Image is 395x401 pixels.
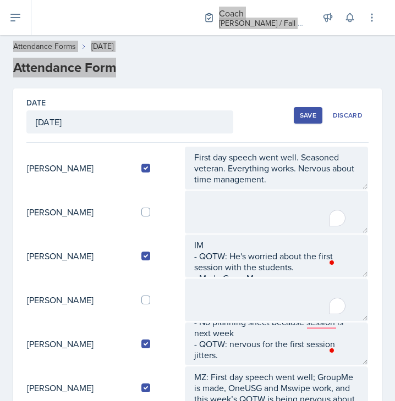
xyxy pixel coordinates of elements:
div: Save [300,111,316,120]
td: [PERSON_NAME] [26,234,133,278]
textarea: To enrich screen reader interactions, please activate Accessibility in Grammarly extension settings [185,279,368,321]
td: [PERSON_NAME] [26,322,133,366]
td: [PERSON_NAME] [26,146,133,190]
div: [PERSON_NAME] / Fall 2025 [219,18,307,29]
h2: Attendance Form [13,58,382,77]
button: Save [294,107,322,124]
td: [PERSON_NAME] [26,278,133,322]
div: Coach [219,7,307,20]
textarea: To enrich screen reader interactions, please activate Accessibility in Grammarly extension settings [185,322,368,365]
textarea: To enrich screen reader interactions, please activate Accessibility in Grammarly extension settings [185,191,368,233]
td: [PERSON_NAME] [26,190,133,234]
textarea: To enrich screen reader interactions, please activate Accessibility in Grammarly extension settings [185,235,368,277]
button: Discard [327,107,369,124]
label: Date [26,97,46,108]
div: Discard [333,111,363,120]
a: Attendance Forms [13,41,76,52]
div: [DATE] [91,41,113,52]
